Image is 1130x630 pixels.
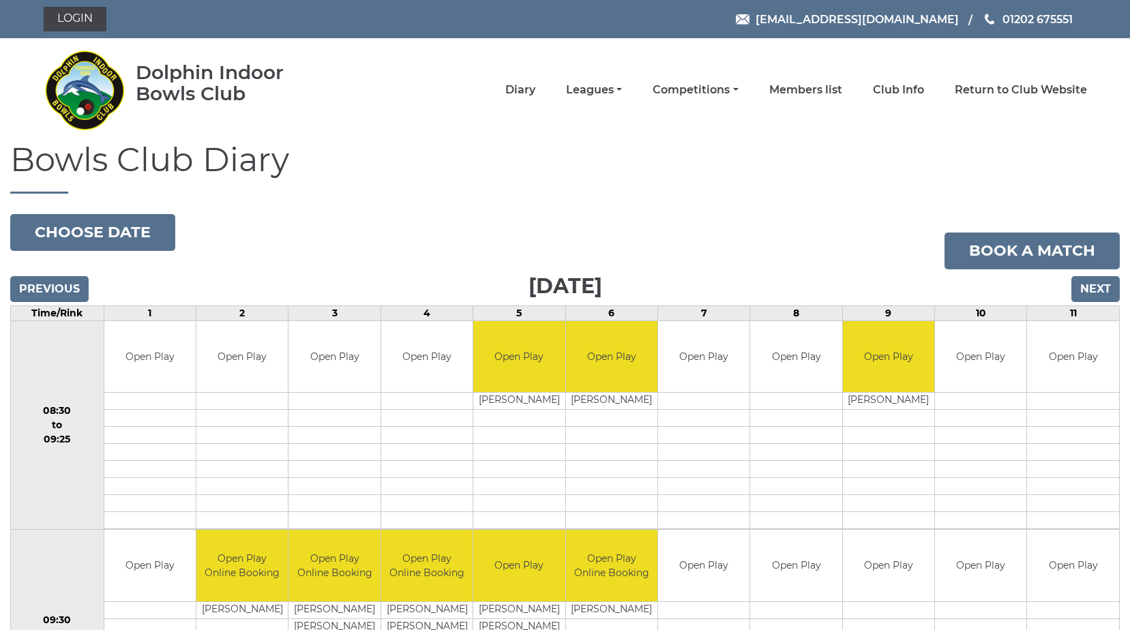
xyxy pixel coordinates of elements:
td: Open Play [658,530,749,601]
td: Open Play [104,530,196,601]
td: Open Play [935,321,1026,393]
td: 2 [196,305,288,320]
td: Open Play Online Booking [288,530,380,601]
td: Open Play [381,321,473,393]
div: Dolphin Indoor Bowls Club [136,62,327,104]
td: Open Play [473,321,565,393]
button: Choose date [10,214,175,251]
img: Dolphin Indoor Bowls Club [44,42,125,138]
td: Open Play [750,530,842,601]
td: [PERSON_NAME] [196,601,288,618]
td: Open Play [196,321,288,393]
td: Open Play [1027,321,1119,393]
td: Open Play [104,321,196,393]
td: 8 [750,305,842,320]
a: Competitions [653,82,738,97]
td: Open Play [843,530,934,601]
td: [PERSON_NAME] [473,393,565,410]
img: Phone us [985,14,994,25]
td: [PERSON_NAME] [843,393,934,410]
td: Time/Rink [11,305,104,320]
td: Open Play Online Booking [196,530,288,601]
td: 08:30 to 09:25 [11,320,104,530]
td: Open Play [843,321,934,393]
td: 3 [288,305,381,320]
a: Book a match [945,232,1120,269]
a: Diary [505,82,535,97]
td: Open Play [1027,530,1119,601]
td: Open Play [935,530,1026,601]
input: Next [1071,276,1120,302]
td: 1 [104,305,196,320]
a: Phone us 01202 675551 [983,11,1073,28]
td: Open Play [473,530,565,601]
span: 01202 675551 [1002,12,1073,25]
a: Return to Club Website [955,82,1087,97]
a: Members list [769,82,842,97]
td: Open Play [288,321,380,393]
td: [PERSON_NAME] [566,601,657,618]
a: Club Info [873,82,924,97]
td: 6 [565,305,657,320]
td: [PERSON_NAME] [473,601,565,618]
td: [PERSON_NAME] [381,601,473,618]
a: Email [EMAIL_ADDRESS][DOMAIN_NAME] [736,11,959,28]
a: Login [44,7,106,31]
a: Leagues [566,82,622,97]
img: Email [736,14,749,25]
h1: Bowls Club Diary [10,142,1120,194]
td: 10 [935,305,1027,320]
td: [PERSON_NAME] [566,393,657,410]
td: 4 [381,305,473,320]
td: 9 [842,305,934,320]
td: Open Play [658,321,749,393]
td: 7 [657,305,749,320]
td: Open Play Online Booking [381,530,473,601]
td: [PERSON_NAME] [288,601,380,618]
td: Open Play Online Booking [566,530,657,601]
td: 5 [473,305,565,320]
td: Open Play [566,321,657,393]
input: Previous [10,276,89,302]
td: 11 [1027,305,1120,320]
td: Open Play [750,321,842,393]
span: [EMAIL_ADDRESS][DOMAIN_NAME] [756,12,959,25]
